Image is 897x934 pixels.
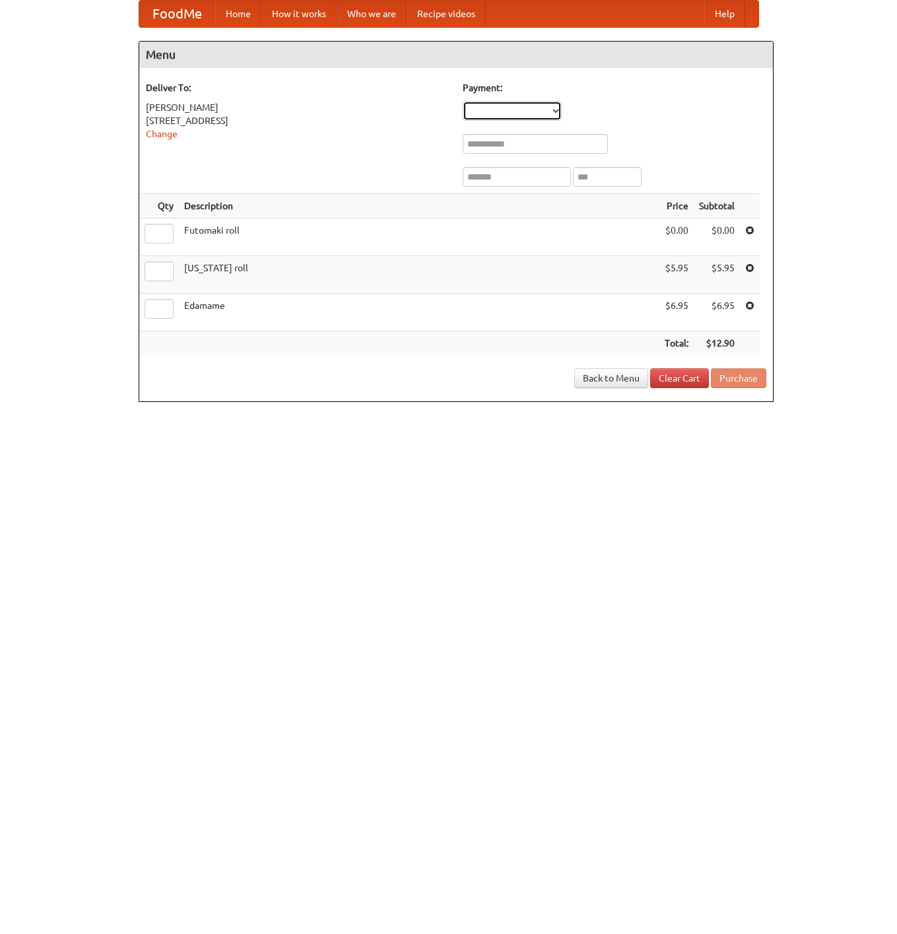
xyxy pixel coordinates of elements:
td: $6.95 [694,294,740,331]
td: Futomaki roll [179,218,659,256]
h4: Menu [139,42,773,68]
a: Change [146,129,178,139]
a: Clear Cart [650,368,709,388]
td: $6.95 [659,294,694,331]
th: $12.90 [694,331,740,356]
td: $0.00 [659,218,694,256]
h5: Deliver To: [146,81,449,94]
a: Who we are [337,1,407,27]
th: Qty [139,194,179,218]
td: $0.00 [694,218,740,256]
td: $5.95 [659,256,694,294]
th: Description [179,194,659,218]
a: How it works [261,1,337,27]
td: $5.95 [694,256,740,294]
div: [STREET_ADDRESS] [146,114,449,127]
th: Price [659,194,694,218]
h5: Payment: [463,81,766,94]
th: Subtotal [694,194,740,218]
th: Total: [659,331,694,356]
a: Home [215,1,261,27]
a: Help [704,1,745,27]
button: Purchase [711,368,766,388]
a: Back to Menu [574,368,648,388]
td: Edamame [179,294,659,331]
a: FoodMe [139,1,215,27]
a: Recipe videos [407,1,486,27]
div: [PERSON_NAME] [146,101,449,114]
td: [US_STATE] roll [179,256,659,294]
